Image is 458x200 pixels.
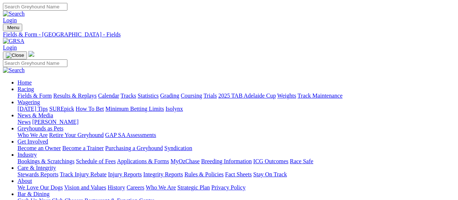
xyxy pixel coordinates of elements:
div: Care & Integrity [17,171,455,178]
a: Greyhounds as Pets [17,125,63,132]
a: Care & Integrity [17,165,56,171]
a: [DATE] Tips [17,106,48,112]
a: Coursing [181,93,202,99]
a: Breeding Information [201,158,252,164]
a: Race Safe [290,158,313,164]
div: Get Involved [17,145,455,152]
a: Minimum Betting Limits [105,106,164,112]
a: Integrity Reports [143,171,183,177]
a: Racing [17,86,34,92]
a: Privacy Policy [211,184,246,191]
a: GAP SA Assessments [105,132,156,138]
a: News & Media [17,112,53,118]
a: Get Involved [17,138,48,145]
a: Careers [126,184,144,191]
a: Rules & Policies [184,171,224,177]
a: Purchasing a Greyhound [105,145,163,151]
a: Who We Are [17,132,48,138]
a: Stay On Track [253,171,287,177]
a: Bookings & Scratchings [17,158,74,164]
a: Results & Replays [53,93,97,99]
a: Schedule of Fees [76,158,116,164]
a: Isolynx [165,106,183,112]
a: Tracks [121,93,136,99]
div: About [17,184,455,191]
a: About [17,178,32,184]
a: Retire Your Greyhound [49,132,104,138]
a: 2025 TAB Adelaide Cup [218,93,276,99]
a: Syndication [164,145,192,151]
a: Trials [203,93,217,99]
a: News [17,119,31,125]
div: Industry [17,158,455,165]
div: Wagering [17,106,455,112]
a: How To Bet [76,106,104,112]
a: Track Injury Rebate [60,171,106,177]
a: Strategic Plan [177,184,210,191]
img: logo-grsa-white.png [28,51,34,57]
a: Statistics [138,93,159,99]
a: Bar & Dining [17,191,50,197]
a: Fact Sheets [225,171,252,177]
a: History [107,184,125,191]
a: Become a Trainer [62,145,104,151]
a: Vision and Values [64,184,106,191]
a: Track Maintenance [298,93,342,99]
a: We Love Our Dogs [17,184,63,191]
img: Search [3,67,25,74]
a: ICG Outcomes [253,158,288,164]
button: Toggle navigation [3,24,22,31]
div: News & Media [17,119,455,125]
a: Who We Are [146,184,176,191]
a: Stewards Reports [17,171,58,177]
div: Greyhounds as Pets [17,132,455,138]
a: Login [3,44,17,51]
a: Industry [17,152,37,158]
a: Login [3,17,17,23]
a: Applications & Forms [117,158,169,164]
a: Become an Owner [17,145,61,151]
input: Search [3,3,67,11]
a: Weights [277,93,296,99]
img: Close [6,52,24,58]
span: Menu [7,25,19,30]
a: MyOzChase [171,158,200,164]
img: GRSA [3,38,24,44]
a: [PERSON_NAME] [32,119,78,125]
img: Search [3,11,25,17]
a: Fields & Form - [GEOGRAPHIC_DATA] - Fields [3,31,455,38]
a: Calendar [98,93,119,99]
a: Wagering [17,99,40,105]
button: Toggle navigation [3,51,27,59]
a: Grading [160,93,179,99]
a: Fields & Form [17,93,52,99]
a: SUREpick [49,106,74,112]
a: Injury Reports [108,171,142,177]
input: Search [3,59,67,67]
a: Home [17,79,32,86]
div: Racing [17,93,455,99]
